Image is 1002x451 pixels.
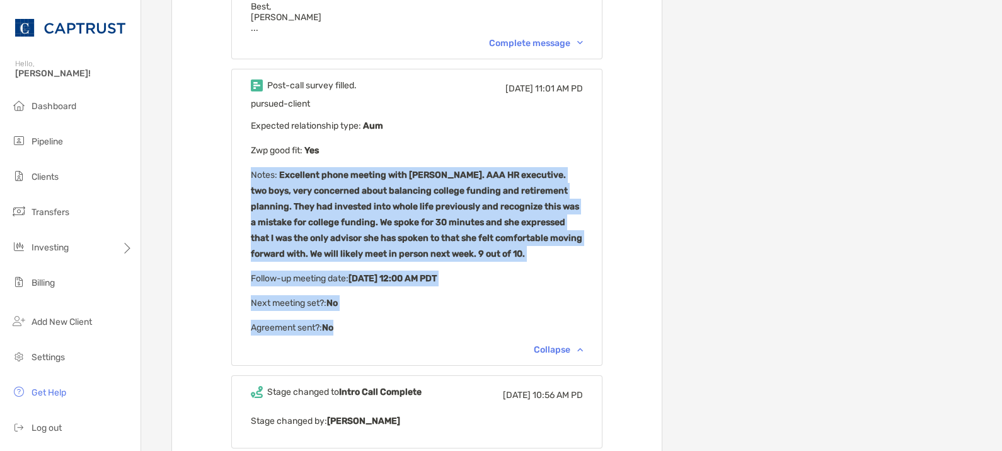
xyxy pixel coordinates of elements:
span: Transfers [32,207,69,218]
span: 10:56 AM PD [533,390,583,401]
p: Next meeting set? : [251,295,583,311]
p: Notes : [251,167,583,262]
img: pipeline icon [11,133,26,148]
div: Collapse [534,344,583,355]
b: Excellent phone meeting with [PERSON_NAME]. AAA HR executive. two boys, very concerned about bala... [251,170,582,259]
div: Post-call survey filled. [267,80,357,91]
b: [PERSON_NAME] [327,416,400,426]
b: [DATE] 12:00 AM PDT [348,273,437,284]
img: add_new_client icon [11,313,26,329]
span: [PERSON_NAME]! [15,68,133,79]
span: Get Help [32,387,66,398]
b: No [322,322,333,333]
span: Investing [32,242,69,253]
span: Clients [32,172,59,182]
b: No [326,298,338,308]
div: Stage changed to [267,387,422,397]
img: get-help icon [11,384,26,399]
span: Settings [32,352,65,363]
p: Expected relationship type : [251,118,583,134]
img: dashboard icon [11,98,26,113]
p: Follow-up meeting date : [251,271,583,286]
span: [DATE] [503,390,531,401]
span: 11:01 AM PD [535,83,583,94]
img: Event icon [251,79,263,91]
b: Aum [361,120,383,131]
span: Log out [32,423,62,433]
img: Chevron icon [577,348,583,351]
img: investing icon [11,239,26,254]
img: CAPTRUST Logo [15,5,125,50]
p: Agreement sent? : [251,320,583,336]
img: logout icon [11,419,26,435]
span: Dashboard [32,101,76,112]
img: Event icon [251,386,263,398]
img: transfers icon [11,204,26,219]
span: Pipeline [32,136,63,147]
b: Yes [302,145,319,156]
img: Chevron icon [577,41,583,45]
img: clients icon [11,168,26,184]
img: settings icon [11,349,26,364]
span: pursued-client [251,98,310,109]
span: Billing [32,278,55,288]
span: [DATE] [505,83,533,94]
b: Intro Call Complete [339,387,422,397]
span: Add New Client [32,317,92,327]
p: Zwp good fit : [251,143,583,158]
p: Stage changed by: [251,413,583,429]
div: Complete message [489,38,583,49]
img: billing icon [11,274,26,290]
